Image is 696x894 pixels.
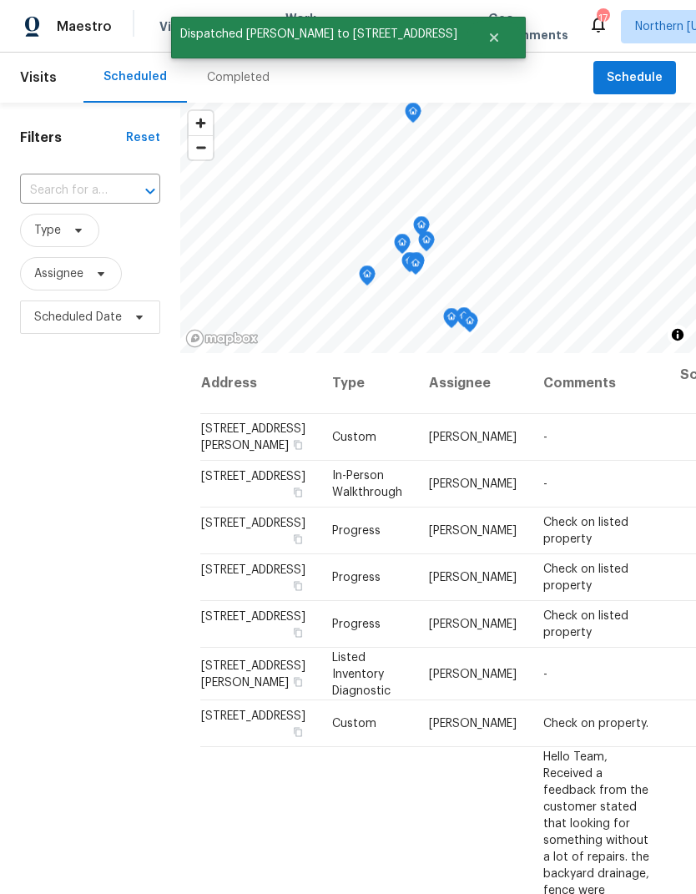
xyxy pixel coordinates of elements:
[201,611,305,623] span: [STREET_ADDRESS]
[593,61,676,95] button: Schedule
[34,222,61,239] span: Type
[543,517,628,545] span: Check on listed property
[429,432,517,443] span: [PERSON_NAME]
[34,309,122,326] span: Scheduled Date
[126,129,160,146] div: Reset
[185,329,259,348] a: Mapbox homepage
[394,234,411,260] div: Map marker
[57,18,112,35] span: Maestro
[429,572,517,583] span: [PERSON_NAME]
[456,307,472,333] div: Map marker
[416,353,530,414] th: Assignee
[543,718,648,730] span: Check on property.
[139,179,162,203] button: Open
[171,17,467,52] span: Dispatched [PERSON_NAME] to [STREET_ADDRESS]
[543,610,628,639] span: Check on listed property
[20,129,126,146] h1: Filters
[543,563,628,592] span: Check on listed property
[543,478,547,490] span: -
[607,68,663,88] span: Schedule
[467,21,522,54] button: Close
[332,718,376,730] span: Custom
[201,423,305,452] span: [STREET_ADDRESS][PERSON_NAME]
[413,216,430,242] div: Map marker
[668,325,688,345] button: Toggle attribution
[290,674,305,689] button: Copy Address
[429,478,517,490] span: [PERSON_NAME]
[408,252,425,278] div: Map marker
[189,111,213,135] button: Zoom in
[401,252,418,278] div: Map marker
[201,518,305,529] span: [STREET_ADDRESS]
[201,659,305,688] span: [STREET_ADDRESS][PERSON_NAME]
[488,10,568,43] span: Geo Assignments
[290,725,305,740] button: Copy Address
[429,525,517,537] span: [PERSON_NAME]
[530,353,667,414] th: Comments
[332,619,381,630] span: Progress
[461,312,478,338] div: Map marker
[543,668,547,679] span: -
[201,564,305,576] span: [STREET_ADDRESS]
[673,326,683,344] span: Toggle attribution
[103,68,167,85] div: Scheduled
[20,178,113,204] input: Search for an address...
[405,103,421,129] div: Map marker
[290,625,305,640] button: Copy Address
[189,135,213,159] button: Zoom out
[189,136,213,159] span: Zoom out
[429,668,517,679] span: [PERSON_NAME]
[34,265,83,282] span: Assignee
[332,651,391,696] span: Listed Inventory Diagnostic
[285,10,328,43] span: Work Orders
[200,353,319,414] th: Address
[159,18,194,35] span: Visits
[201,710,305,722] span: [STREET_ADDRESS]
[207,69,270,86] div: Completed
[418,231,435,257] div: Map marker
[201,471,305,482] span: [STREET_ADDRESS]
[429,718,517,730] span: [PERSON_NAME]
[543,432,547,443] span: -
[20,59,57,96] span: Visits
[597,10,608,27] div: 17
[359,265,376,291] div: Map marker
[407,255,424,280] div: Map marker
[429,619,517,630] span: [PERSON_NAME]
